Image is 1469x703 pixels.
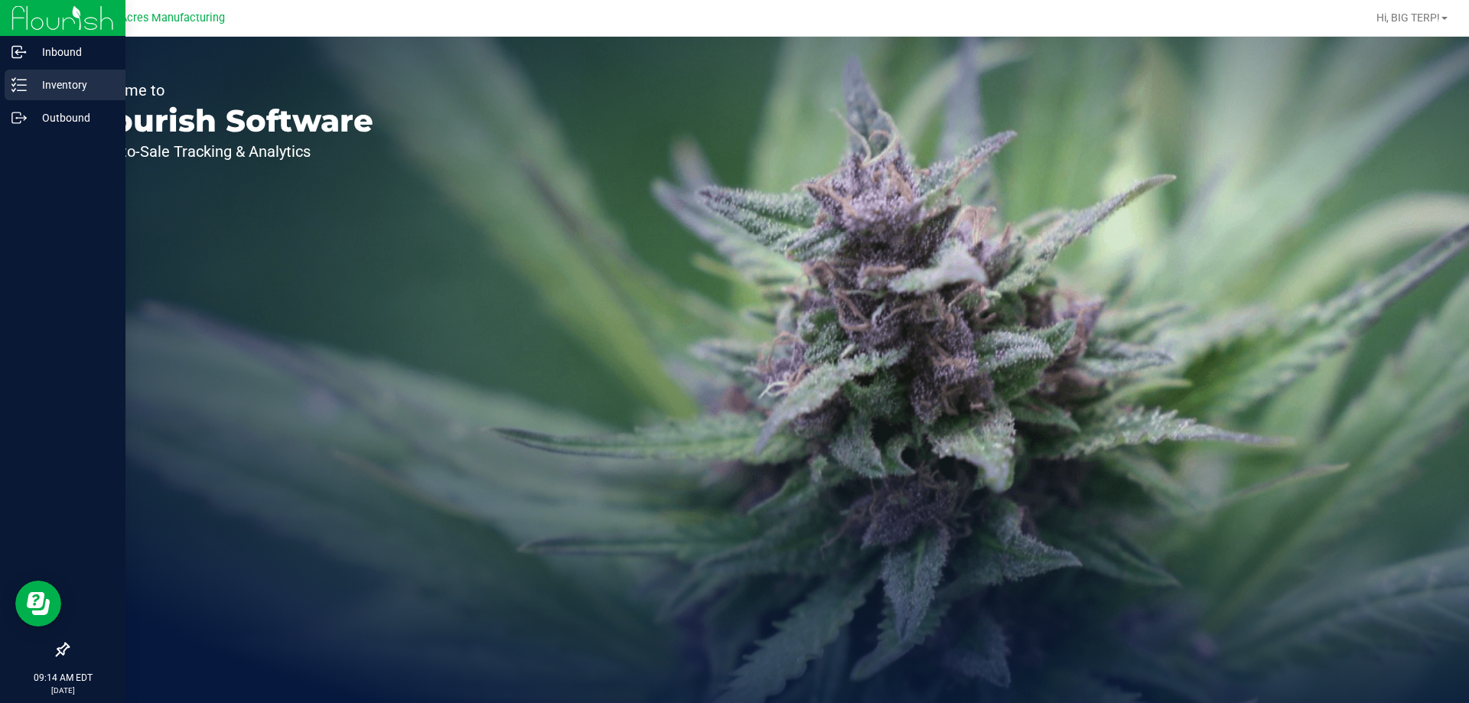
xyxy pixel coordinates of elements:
[11,44,27,60] inline-svg: Inbound
[87,11,225,24] span: Green Acres Manufacturing
[11,77,27,93] inline-svg: Inventory
[7,671,119,685] p: 09:14 AM EDT
[27,43,119,61] p: Inbound
[83,144,373,159] p: Seed-to-Sale Tracking & Analytics
[15,581,61,627] iframe: Resource center
[83,83,373,98] p: Welcome to
[11,110,27,125] inline-svg: Outbound
[1376,11,1440,24] span: Hi, BIG TERP!
[27,109,119,127] p: Outbound
[83,106,373,136] p: Flourish Software
[7,685,119,696] p: [DATE]
[27,76,119,94] p: Inventory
